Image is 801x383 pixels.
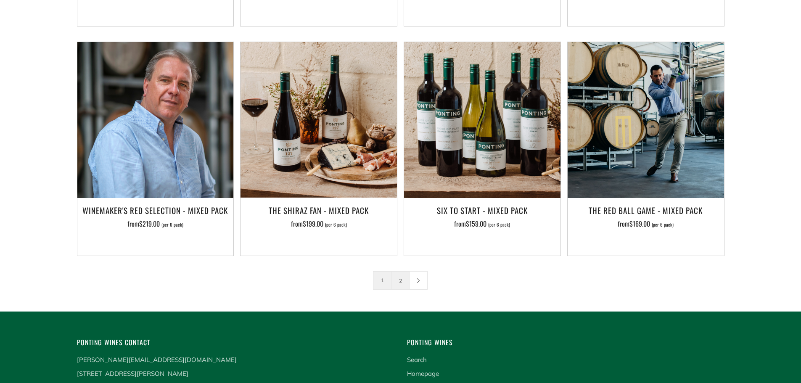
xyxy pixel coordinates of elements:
span: (per 6 pack) [488,222,510,227]
span: $169.00 [629,219,650,229]
span: (per 6 pack) [325,222,347,227]
h3: The Red Ball Game - Mixed Pack [572,203,720,217]
span: from [291,219,347,229]
span: from [454,219,510,229]
span: $199.00 [303,219,323,229]
a: 2 [391,272,409,289]
h4: Ponting Wines Contact [77,337,394,348]
a: The Shiraz Fan - Mixed Pack from$199.00 (per 6 pack) [241,203,397,245]
h3: Six To Start - Mixed Pack [408,203,556,217]
span: from [618,219,674,229]
a: Homepage [407,370,439,378]
span: $219.00 [139,219,160,229]
a: Search [407,356,427,364]
a: [PERSON_NAME][EMAIL_ADDRESS][DOMAIN_NAME] [77,356,237,364]
h3: The Shiraz Fan - Mixed Pack [245,203,393,217]
span: (per 6 pack) [161,222,183,227]
span: $159.00 [466,219,486,229]
a: Six To Start - Mixed Pack from$159.00 (per 6 pack) [404,203,560,245]
span: from [127,219,183,229]
a: Winemaker's Red Selection - Mixed Pack from$219.00 (per 6 pack) [77,203,234,245]
span: 1 [373,271,391,290]
span: (per 6 pack) [652,222,674,227]
h4: Ponting Wines [407,337,724,348]
a: The Red Ball Game - Mixed Pack from$169.00 (per 6 pack) [568,203,724,245]
h3: Winemaker's Red Selection - Mixed Pack [82,203,230,217]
